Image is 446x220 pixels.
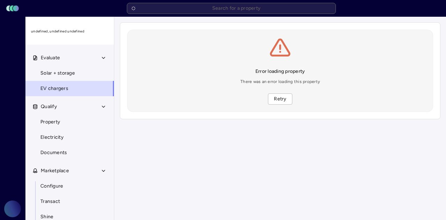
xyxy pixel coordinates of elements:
[41,103,57,111] span: Qualify
[40,85,68,92] span: EV chargers
[40,149,67,157] span: Documents
[268,93,292,105] button: Retry
[40,118,60,126] span: Property
[25,163,115,179] button: Marketplace
[127,3,336,14] input: Search for a property
[31,29,109,34] span: undefined, undefined undefined
[25,179,114,194] a: Configure
[25,81,114,96] a: EV chargers
[25,50,115,66] button: Evaluate
[40,182,63,190] span: Configure
[40,198,60,205] span: Transact
[240,78,320,85] div: There was an error loading this property
[255,68,305,75] div: Error loading property
[25,114,114,130] a: Property
[40,134,63,141] span: Electricity
[25,194,114,209] a: Transact
[25,99,115,114] button: Qualify
[40,69,75,77] span: Solar + storage
[41,167,69,175] span: Marketplace
[25,130,114,145] a: Electricity
[25,145,114,160] a: Documents
[25,66,114,81] a: Solar + storage
[41,54,60,62] span: Evaluate
[274,95,286,103] span: Retry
